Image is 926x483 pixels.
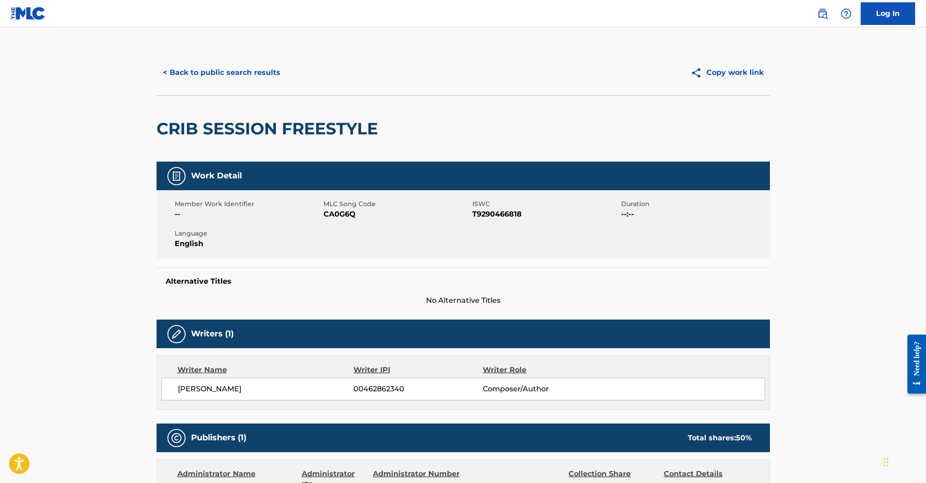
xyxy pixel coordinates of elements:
span: 00462862340 [353,384,482,394]
div: Writer IPI [353,365,483,375]
h5: Writers (1) [191,329,234,339]
h5: Work Detail [191,171,242,181]
img: MLC Logo [11,7,46,20]
div: Writer Name [177,365,354,375]
div: Help [837,5,855,23]
span: No Alternative Titles [157,295,770,306]
a: Log In [861,2,915,25]
span: Composer/Author [483,384,600,394]
iframe: Chat Widget [881,439,926,483]
a: Public Search [813,5,832,23]
span: Language [175,229,321,238]
div: Drag [883,448,889,476]
button: Copy work link [684,61,770,84]
img: Writers [171,329,182,340]
iframe: Resource Center [901,328,926,401]
img: search [817,8,828,19]
span: English [175,238,321,249]
h5: Alternative Titles [166,277,761,286]
img: Copy work link [691,67,706,79]
span: [PERSON_NAME] [178,384,354,394]
span: Member Work Identifier [175,199,321,209]
h5: Publishers (1) [191,433,246,443]
span: T9290466818 [472,209,619,220]
img: help [841,8,852,19]
button: < Back to public search results [157,61,287,84]
img: Work Detail [171,171,182,182]
div: Writer Role [483,365,600,375]
span: 50 % [736,434,752,442]
img: Publishers [171,433,182,444]
span: Duration [621,199,768,209]
span: -- [175,209,321,220]
h2: CRIB SESSION FREESTYLE [157,118,382,139]
span: --:-- [621,209,768,220]
div: Total shares: [688,433,752,444]
span: CA0G6Q [323,209,470,220]
span: ISWC [472,199,619,209]
span: MLC Song Code [323,199,470,209]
